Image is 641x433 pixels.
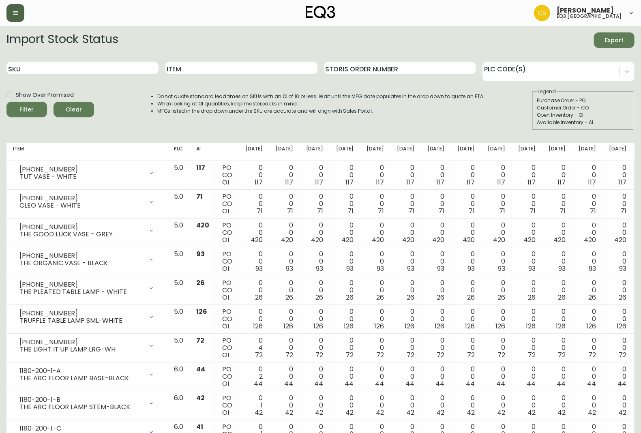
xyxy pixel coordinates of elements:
[609,164,626,186] div: 0 0
[609,366,626,388] div: 0 0
[306,337,324,359] div: 0 0
[372,235,384,244] span: 420
[498,264,505,273] span: 93
[346,264,354,273] span: 93
[306,366,324,388] div: 0 0
[518,308,536,330] div: 0 0
[196,307,207,316] span: 126
[495,322,505,331] span: 126
[336,251,354,272] div: 0 0
[467,350,475,360] span: 72
[276,222,293,244] div: 0 0
[467,178,475,187] span: 117
[196,221,209,230] span: 420
[376,293,384,302] span: 26
[330,143,360,161] th: [DATE]
[397,164,414,186] div: 0 0
[347,206,354,216] span: 71
[588,293,596,302] span: 26
[437,178,445,187] span: 117
[527,178,536,187] span: 117
[435,322,445,331] span: 126
[537,111,629,119] div: Open Inventory - OI
[306,251,324,272] div: 0 0
[497,293,505,302] span: 26
[167,334,190,362] td: 5.0
[557,7,614,14] span: [PERSON_NAME]
[488,308,505,330] div: 0 0
[451,143,481,161] th: [DATE]
[276,279,293,301] div: 0 0
[537,97,629,104] div: Purchase Order - PO
[579,279,596,301] div: 0 0
[378,206,384,216] span: 71
[405,322,414,331] span: 126
[619,264,626,273] span: 93
[375,379,384,388] span: 44
[523,235,536,244] span: 420
[488,222,505,244] div: 0 0
[397,337,414,359] div: 0 0
[537,104,629,111] div: Customer Order - CO
[345,379,354,388] span: 44
[407,293,414,302] span: 26
[497,350,505,360] span: 72
[427,193,445,215] div: 0 0
[537,88,557,95] legend: Legend
[6,32,118,48] h2: Import Stock Status
[528,293,536,302] span: 26
[222,235,229,244] span: OI
[549,279,566,301] div: 0 0
[558,293,566,302] span: 26
[427,164,445,186] div: 0 0
[19,310,143,317] div: [PHONE_NUMBER]
[457,164,475,186] div: 0 0
[433,235,445,244] span: 420
[407,350,414,360] span: 72
[19,339,143,346] div: [PHONE_NUMBER]
[239,143,269,161] th: [DATE]
[316,264,324,273] span: 93
[466,379,475,388] span: 44
[255,350,263,360] span: 72
[19,375,143,382] div: THE ARC FLOOR LAMP BASE-BLACK
[602,143,633,161] th: [DATE]
[222,251,232,272] div: PO CO
[488,164,505,186] div: 0 0
[367,279,384,301] div: 0 0
[222,337,232,359] div: PO CO
[255,264,263,273] span: 93
[196,364,205,374] span: 44
[526,322,536,331] span: 126
[157,107,485,115] li: MFGs listed in the drop down under the SKU are accurate and will align with Sales Portal.
[19,396,143,403] div: 1180-200-1-B
[167,305,190,334] td: 5.0
[19,202,143,209] div: CLEO VASE - WHITE
[13,164,161,182] div: [PHONE_NUMBER]TUT VASE - WHITE
[283,322,293,331] span: 126
[488,279,505,301] div: 0 0
[316,350,324,360] span: 72
[609,308,626,330] div: 0 0
[222,366,232,388] div: PO CO
[19,166,143,173] div: [PHONE_NUMBER]
[19,425,143,432] div: 1180-200-1-C
[19,231,143,238] div: THE GOOD LUCK VASE - GREY
[13,394,161,412] div: 1180-200-1-BTHE ARC FLOOR LAMP STEM-BLACK
[579,222,596,244] div: 0 0
[336,279,354,301] div: 0 0
[157,100,485,107] li: When looking at OI quantities, keep masterpacks in mind.
[257,206,263,216] span: 71
[367,222,384,244] div: 0 0
[13,337,161,355] div: [PHONE_NUMBER]THE LIGHT IT UP LAMP LRG-WH
[537,119,629,126] div: Available Inventory - AI
[222,293,229,302] span: OI
[609,279,626,301] div: 0 0
[586,322,596,331] span: 126
[518,279,536,301] div: 0 0
[360,143,390,161] th: [DATE]
[518,251,536,272] div: 0 0
[534,5,550,21] img: ed8259e910cb9901c453033fb9623775
[467,293,475,302] span: 26
[397,222,414,244] div: 0 0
